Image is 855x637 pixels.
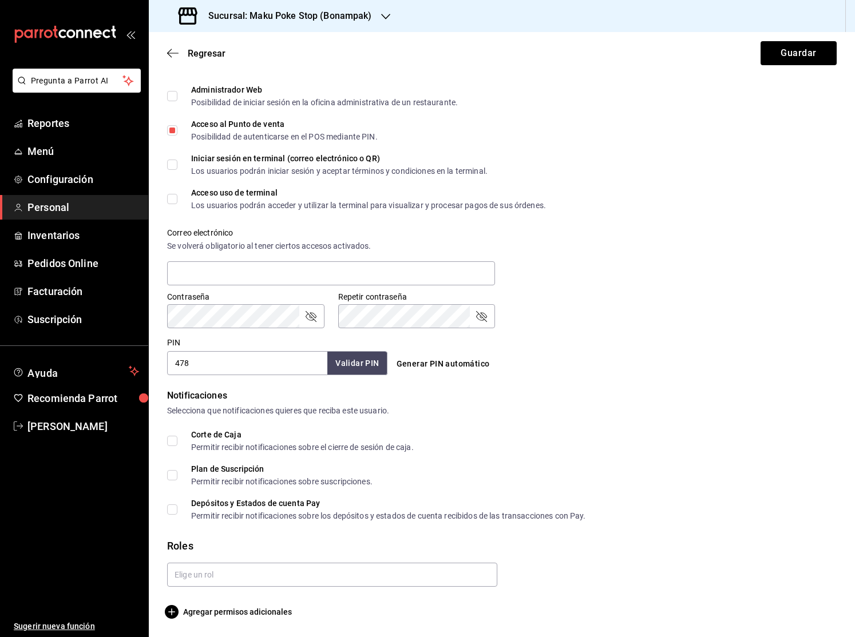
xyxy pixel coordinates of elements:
span: Pedidos Online [27,256,139,271]
span: Suscripción [27,312,139,327]
span: [PERSON_NAME] [27,419,139,434]
span: Inventarios [27,228,139,243]
label: Repetir contraseña [338,293,496,301]
div: Los usuarios podrán acceder y utilizar la terminal para visualizar y procesar pagos de sus órdenes. [191,201,546,209]
label: Contraseña [167,293,324,301]
span: Facturación [27,284,139,299]
label: PIN [167,339,180,347]
a: Pregunta a Parrot AI [8,83,141,95]
div: Permitir recibir notificaciones sobre los depósitos y estados de cuenta recibidos de las transacc... [191,512,586,520]
h3: Sucursal: Maku Poke Stop (Bonampak) [199,9,372,23]
div: Depósitos y Estados de cuenta Pay [191,499,586,507]
button: open_drawer_menu [126,30,135,39]
button: Validar PIN [327,352,387,375]
span: Regresar [188,48,225,59]
div: Administrador Web [191,86,458,94]
button: Guardar [761,41,837,65]
span: Menú [27,144,139,159]
button: passwordField [474,309,488,323]
button: Agregar permisos adicionales [167,605,292,619]
button: Generar PIN automático [392,353,494,375]
input: 3 a 6 dígitos [167,351,327,375]
div: Roles [167,538,837,554]
div: Plan de Suscripción [191,465,373,473]
span: Personal [27,200,139,215]
div: Corte de Caja [191,431,414,439]
div: Se volverá obligatorio al tener ciertos accesos activados. [167,240,495,252]
label: Correo electrónico [167,229,495,237]
div: Notificaciones [167,389,837,403]
div: Acceso uso de terminal [191,189,546,197]
div: Acceso al Punto de venta [191,120,378,128]
span: Sugerir nueva función [14,620,139,632]
span: Ayuda [27,364,124,378]
div: Posibilidad de autenticarse en el POS mediante PIN. [191,133,378,141]
button: Regresar [167,48,225,59]
div: Iniciar sesión en terminal (correo electrónico o QR) [191,154,488,162]
div: Los usuarios podrán iniciar sesión y aceptar términos y condiciones en la terminal. [191,167,488,175]
span: Recomienda Parrot [27,391,139,406]
button: passwordField [304,309,318,323]
span: Reportes [27,116,139,131]
div: Posibilidad de iniciar sesión en la oficina administrativa de un restaurante. [191,98,458,106]
button: Pregunta a Parrot AI [13,69,141,93]
input: Elige un rol [167,563,497,587]
div: Permitir recibir notificaciones sobre suscripciones. [191,477,373,485]
span: Pregunta a Parrot AI [31,75,123,87]
div: Permitir recibir notificaciones sobre el cierre de sesión de caja. [191,443,414,451]
div: Selecciona que notificaciones quieres que reciba este usuario. [167,405,837,417]
span: Configuración [27,172,139,187]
